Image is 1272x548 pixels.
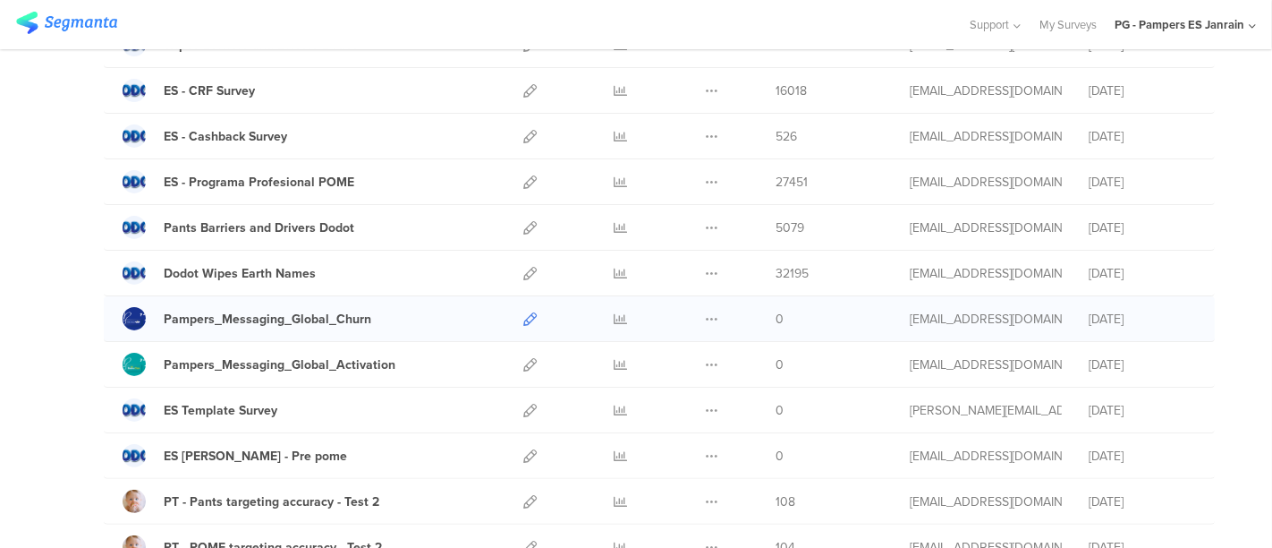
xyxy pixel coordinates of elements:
span: 0 [776,310,784,329]
div: [DATE] [1089,173,1196,192]
div: richi.a@pg.com [910,264,1062,283]
div: gartonea.a@pg.com [910,173,1062,192]
div: [DATE] [1089,310,1196,329]
span: 526 [776,127,797,146]
a: PT - Pants targeting accuracy - Test 2 [123,490,379,513]
a: ES - CRF Survey [123,79,255,102]
div: [DATE] [1089,355,1196,374]
span: 0 [776,401,784,420]
div: support@segmanta.com [910,310,1062,329]
a: ES [PERSON_NAME] - Pre pome [123,444,347,467]
span: Support [971,16,1010,33]
div: ES - CRF Survey [164,81,255,100]
a: Pampers_Messaging_Global_Churn [123,307,371,330]
div: [DATE] [1089,492,1196,511]
div: support@segmanta.com [910,355,1062,374]
div: [DATE] [1089,218,1196,237]
a: Pants Barriers and Drivers Dodot [123,216,354,239]
div: gartonea.a@pg.com [910,81,1062,100]
div: ES - Programa Profesional POME [164,173,354,192]
div: gartonea.a@pg.com [910,492,1062,511]
div: PT - Pants targeting accuracy - Test 2 [164,492,379,511]
div: [DATE] [1089,401,1196,420]
div: kim.s.37@pg.com [910,401,1062,420]
div: gartonea.a@pg.com [910,447,1062,466]
div: Pampers_Messaging_Global_Activation [164,355,395,374]
a: Pampers_Messaging_Global_Activation [123,353,395,376]
div: richi.a@pg.com [910,218,1062,237]
div: ES - Cashback Survey [164,127,287,146]
div: ES Template Survey [164,401,277,420]
span: 5079 [776,218,804,237]
div: [DATE] [1089,264,1196,283]
div: Dodot Wipes Earth Names [164,264,316,283]
a: ES - Cashback Survey [123,124,287,148]
div: PG - Pampers ES Janrain [1115,16,1244,33]
span: 0 [776,447,784,466]
div: ES BIENVENIDA DODOT - Pre pome [164,447,347,466]
div: Pants Barriers and Drivers Dodot [164,218,354,237]
a: ES Template Survey [123,398,277,422]
div: [DATE] [1089,127,1196,146]
span: 16018 [776,81,807,100]
a: Dodot Wipes Earth Names [123,261,316,285]
span: 27451 [776,173,808,192]
div: gartonea.a@pg.com [910,127,1062,146]
div: [DATE] [1089,447,1196,466]
span: 0 [776,355,784,374]
span: 32195 [776,264,809,283]
div: [DATE] [1089,81,1196,100]
img: segmanta logo [16,12,117,34]
span: 108 [776,492,795,511]
div: Pampers_Messaging_Global_Churn [164,310,371,329]
a: ES - Programa Profesional POME [123,170,354,193]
